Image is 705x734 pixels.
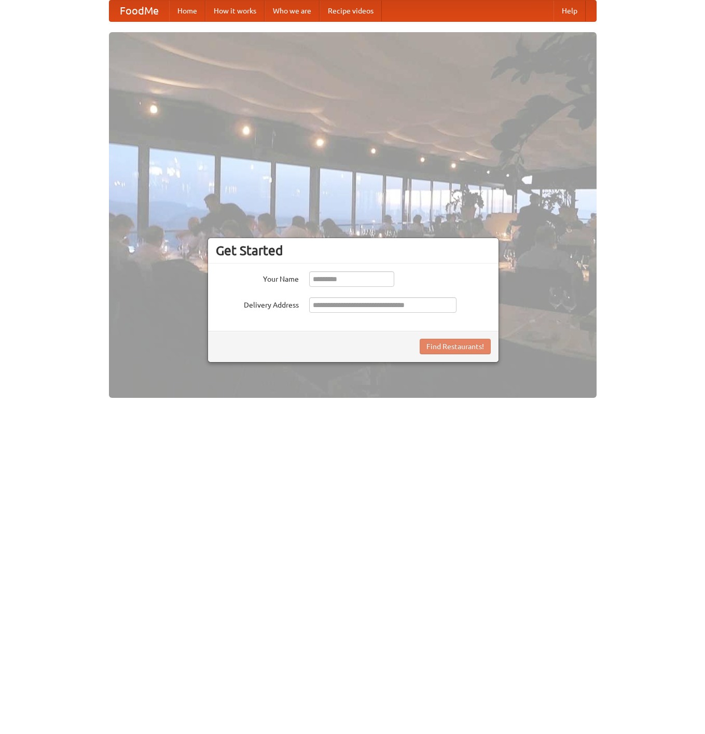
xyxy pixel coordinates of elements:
[216,271,299,284] label: Your Name
[216,297,299,310] label: Delivery Address
[320,1,382,21] a: Recipe videos
[554,1,586,21] a: Help
[265,1,320,21] a: Who we are
[205,1,265,21] a: How it works
[216,243,491,258] h3: Get Started
[109,1,169,21] a: FoodMe
[169,1,205,21] a: Home
[420,339,491,354] button: Find Restaurants!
